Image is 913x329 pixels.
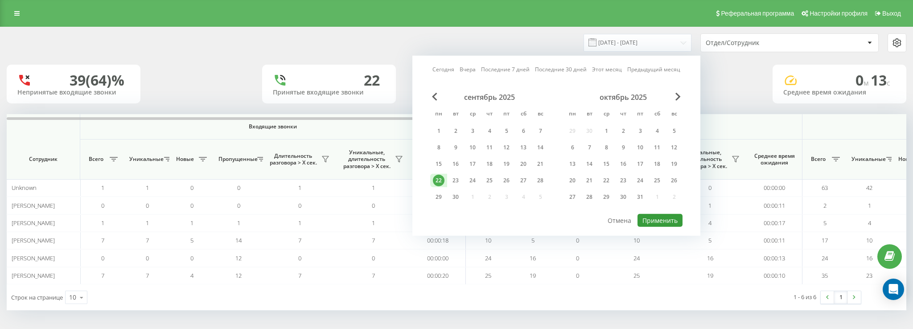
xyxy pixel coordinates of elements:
span: 12 [235,271,242,280]
div: вс 12 окт. 2025 г. [666,141,683,154]
div: вт 30 сент. 2025 г. [447,190,464,204]
span: 10 [633,236,640,244]
span: Всего [807,156,829,163]
span: [PERSON_NAME] [12,271,55,280]
div: 27 [567,191,578,203]
div: 23 [617,175,629,186]
span: 0 [146,254,149,262]
span: Всего [85,156,107,163]
div: 29 [433,191,444,203]
div: вс 26 окт. 2025 г. [666,174,683,187]
div: вт 14 окт. 2025 г. [581,157,598,171]
div: 10 [634,142,646,153]
span: 2 [823,202,827,210]
div: 14 [535,142,546,153]
div: сб 27 сент. 2025 г. [515,174,532,187]
div: 22 [600,175,612,186]
td: 00:00:10 [747,267,802,284]
span: 1 [146,219,149,227]
span: 0 [855,70,871,90]
div: 7 [535,125,546,137]
span: Длительность разговора > Х сек. [267,152,319,166]
div: 15 [433,158,444,170]
div: 1 - 6 из 6 [794,292,816,301]
div: сб 13 сент. 2025 г. [515,141,532,154]
a: Предыдущий месяц [627,65,680,74]
div: сб 11 окт. 2025 г. [649,141,666,154]
div: вс 14 сент. 2025 г. [532,141,549,154]
div: вс 5 окт. 2025 г. [666,124,683,138]
span: 1 [708,202,711,210]
abbr: вторник [583,108,596,121]
div: 28 [535,175,546,186]
div: ср 3 сент. 2025 г. [464,124,481,138]
span: 0 [101,202,104,210]
div: 19 [501,158,512,170]
div: 15 [600,158,612,170]
a: 1 [834,291,847,304]
div: 31 [634,191,646,203]
span: Уникальные, длительность разговора > Х сек. [341,149,392,170]
span: 7 [146,271,149,280]
div: 30 [617,191,629,203]
div: 17 [634,158,646,170]
div: пт 24 окт. 2025 г. [632,174,649,187]
span: 0 [708,184,711,192]
div: 9 [450,142,461,153]
span: 1 [237,219,240,227]
span: 16 [866,254,872,262]
div: 3 [634,125,646,137]
span: Уникальные, длительность разговора > Х сек. [678,149,729,170]
span: Пропущенные [218,156,255,163]
div: 2 [617,125,629,137]
abbr: пятница [633,108,647,121]
span: 0 [298,254,301,262]
span: c [887,78,890,88]
div: чт 9 окт. 2025 г. [615,141,632,154]
div: вс 21 сент. 2025 г. [532,157,549,171]
span: [PERSON_NAME] [12,236,55,244]
div: сб 4 окт. 2025 г. [649,124,666,138]
div: вт 9 сент. 2025 г. [447,141,464,154]
div: 8 [433,142,444,153]
div: 12 [501,142,512,153]
div: 25 [484,175,495,186]
span: Сотрудник [14,156,72,163]
div: чт 16 окт. 2025 г. [615,157,632,171]
span: 17 [822,236,828,244]
div: 21 [584,175,595,186]
abbr: суббота [650,108,664,121]
div: 20 [567,175,578,186]
div: пт 3 окт. 2025 г. [632,124,649,138]
span: 0 [237,202,240,210]
div: Среднее время ожидания [783,89,896,96]
div: Принятые входящие звонки [273,89,385,96]
td: 00:00:00 [410,197,466,214]
span: 13 [871,70,890,90]
div: чт 30 окт. 2025 г. [615,190,632,204]
div: 3 [467,125,478,137]
div: 27 [518,175,529,186]
span: 1 [372,219,375,227]
div: 29 [600,191,612,203]
abbr: вторник [449,108,462,121]
div: 12 [668,142,680,153]
span: 4 [708,219,711,227]
span: 0 [190,184,193,192]
div: 26 [501,175,512,186]
span: Среднее время ожидания [753,152,795,166]
div: Непринятые входящие звонки [17,89,130,96]
div: 16 [450,158,461,170]
span: 7 [372,236,375,244]
div: 11 [484,142,495,153]
td: 00:00:00 [410,249,466,267]
span: 1 [372,184,375,192]
span: Настройки профиля [810,10,868,17]
abbr: четверг [617,108,630,121]
div: 22 [433,175,444,186]
abbr: воскресенье [667,108,681,121]
div: пн 27 окт. 2025 г. [564,190,581,204]
td: 00:00:00 [747,179,802,197]
div: 30 [450,191,461,203]
span: 0 [372,202,375,210]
